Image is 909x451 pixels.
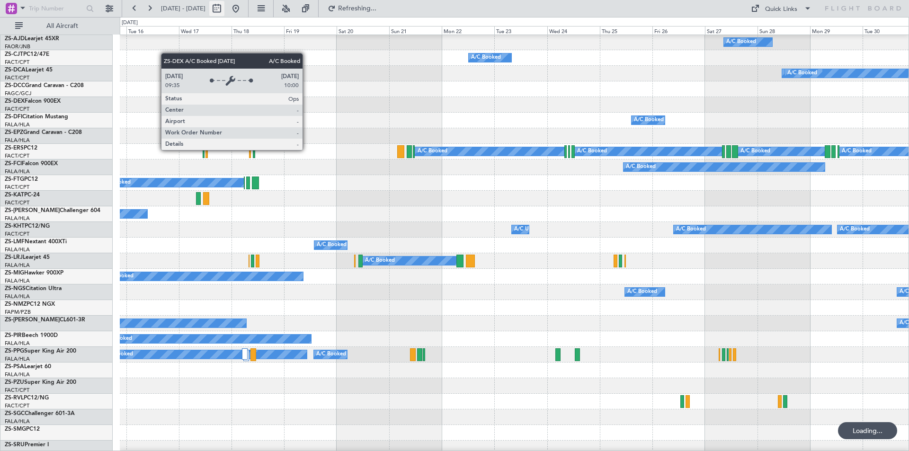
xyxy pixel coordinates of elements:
a: FALA/HLA [5,355,30,363]
a: FALA/HLA [5,215,30,222]
span: ZS-SRU [5,442,25,448]
a: FACT/CPT [5,199,29,206]
span: ZS-PZU [5,380,24,385]
span: ZS-NMZ [5,301,27,307]
div: A/C Booked [316,347,346,362]
span: ZS-[PERSON_NAME] [5,208,60,213]
a: FACT/CPT [5,74,29,81]
div: A/C Booked [471,51,501,65]
a: ZS-KHTPC12/NG [5,223,50,229]
span: ZS-EPZ [5,130,23,135]
a: ZS-EPZGrand Caravan - C208 [5,130,82,135]
span: ZS-DEX [5,98,25,104]
span: ZS-FCI [5,161,22,167]
a: FALA/HLA [5,277,30,284]
a: ZS-RVLPC12/NG [5,395,49,401]
a: ZS-MIGHawker 900XP [5,270,63,276]
div: A/C Booked [634,113,664,127]
div: Sat 20 [337,26,389,35]
div: A/C Booked [365,254,395,268]
div: Fri 26 [652,26,705,35]
div: A/C Booked [740,144,770,159]
a: ZS-NGSCitation Ultra [5,286,62,292]
a: FACT/CPT [5,152,29,159]
span: ZS-LMF [5,239,25,245]
span: All Aircraft [25,23,100,29]
a: ZS-FTGPC12 [5,177,38,182]
a: FALA/HLA [5,246,30,253]
div: A/C Booked [577,144,607,159]
a: ZS-FCIFalcon 900EX [5,161,58,167]
span: ZS-FTG [5,177,24,182]
div: A/C Booked [840,222,870,237]
span: ZS-KHT [5,223,25,229]
div: A/C Booked [676,222,706,237]
div: A/C Booked [842,144,872,159]
div: Wed 24 [547,26,600,35]
a: ZS-[PERSON_NAME]CL601-3R [5,317,85,323]
input: Trip Number [29,1,83,16]
div: Mon 22 [442,26,494,35]
a: FALA/HLA [5,262,30,269]
span: ZS-AJD [5,36,25,42]
a: ZS-SRUPremier I [5,442,49,448]
a: ZS-LRJLearjet 45 [5,255,50,260]
span: ZS-DFI [5,114,22,120]
a: FAOR/JNB [5,43,30,50]
span: ZS-RVL [5,395,24,401]
div: A/C Booked [787,66,817,80]
span: ZS-[PERSON_NAME] [5,317,60,323]
span: ZS-LRJ [5,255,23,260]
span: ZS-PSA [5,364,24,370]
div: A/C Unavailable [514,222,553,237]
a: FALA/HLA [5,418,30,425]
a: ZS-ERSPC12 [5,145,37,151]
a: ZS-DEXFalcon 900EX [5,98,61,104]
a: ZS-PIRBeech 1900D [5,333,58,338]
a: FACT/CPT [5,387,29,394]
span: ZS-DCA [5,67,26,73]
div: Tue 23 [494,26,547,35]
a: ZS-KATPC-24 [5,192,40,198]
a: FACT/CPT [5,184,29,191]
a: ZS-PSALearjet 60 [5,364,51,370]
div: Quick Links [765,5,797,14]
div: A/C Booked [418,144,447,159]
div: Sun 28 [757,26,810,35]
a: FAGC/GCJ [5,90,31,97]
span: ZS-MIG [5,270,24,276]
div: A/C Booked [726,35,756,49]
a: ZS-DCALearjet 45 [5,67,53,73]
a: FAPM/PZB [5,309,31,316]
span: [DATE] - [DATE] [161,4,205,13]
div: Fri 19 [284,26,337,35]
a: ZS-CJTPC12/47E [5,52,49,57]
div: A/C Booked [626,160,656,174]
a: FALA/HLA [5,137,30,144]
a: ZS-PPGSuper King Air 200 [5,348,76,354]
a: ZS-[PERSON_NAME]Challenger 604 [5,208,100,213]
a: ZS-NMZPC12 NGX [5,301,55,307]
div: Sat 27 [705,26,757,35]
a: FALA/HLA [5,340,30,347]
div: A/C Booked [317,238,347,252]
div: Wed 17 [179,26,232,35]
a: ZS-PZUSuper King Air 200 [5,380,76,385]
span: ZS-SGC [5,411,25,416]
a: FACT/CPT [5,230,29,238]
a: FALA/HLA [5,293,30,300]
span: ZS-DCC [5,83,25,88]
span: ZS-CJT [5,52,23,57]
div: A/C Booked [627,285,657,299]
span: ZS-PPG [5,348,24,354]
a: FACT/CPT [5,59,29,66]
a: ZS-SMGPC12 [5,426,40,432]
a: ZS-SGCChallenger 601-3A [5,411,75,416]
span: ZS-SMG [5,426,26,432]
div: Loading... [838,422,897,439]
button: Quick Links [746,1,816,16]
div: Sun 21 [389,26,442,35]
button: Refreshing... [323,1,380,16]
span: ZS-PIR [5,333,22,338]
div: Tue 16 [126,26,179,35]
